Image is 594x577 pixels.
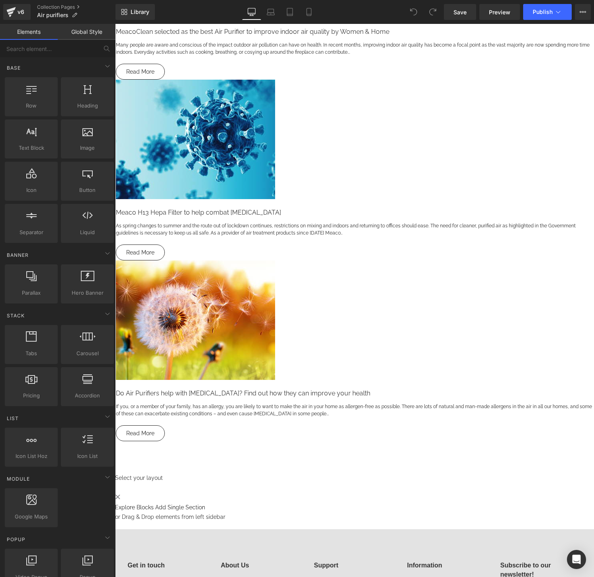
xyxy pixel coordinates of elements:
[523,4,572,20] button: Publish
[63,144,111,152] span: Image
[6,475,31,483] span: Module
[63,349,111,358] span: Carousel
[6,536,26,543] span: Popup
[7,228,55,237] span: Separator
[567,550,586,569] div: Open Intercom Messenger
[261,4,280,20] a: Laptop
[6,312,25,319] span: Stack
[7,391,55,400] span: Pricing
[242,4,261,20] a: Desktop
[280,4,299,20] a: Tablet
[425,4,441,20] button: Redo
[63,289,111,297] span: Hero Banner
[7,144,55,152] span: Text Block
[131,8,149,16] span: Library
[63,186,111,194] span: Button
[575,4,591,20] button: More
[453,8,467,16] span: Save
[115,4,155,20] a: New Library
[16,7,26,17] div: v6
[479,4,520,20] a: Preview
[58,24,115,40] a: Global Style
[7,186,55,194] span: Icon
[299,4,318,20] a: Mobile
[533,9,553,15] span: Publish
[7,289,55,297] span: Parallax
[489,8,510,16] span: Preview
[63,391,111,400] span: Accordion
[7,512,55,521] span: Google Maps
[7,349,55,358] span: Tabs
[63,102,111,110] span: Heading
[37,4,115,10] a: Collection Pages
[6,251,29,259] span: Banner
[7,452,55,460] span: Icon List Hoz
[63,228,111,237] span: Liquid
[7,102,55,110] span: Row
[63,452,111,460] span: Icon List
[3,4,31,20] a: v6
[406,4,422,20] button: Undo
[6,415,20,422] span: List
[37,12,68,18] span: Air purifiers
[6,64,21,72] span: Base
